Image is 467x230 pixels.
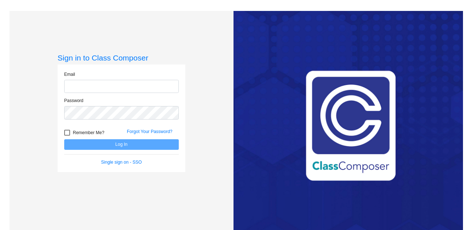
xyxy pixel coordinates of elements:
label: Password [64,97,84,104]
label: Email [64,71,75,78]
a: Forgot Your Password? [127,129,173,134]
button: Log In [64,139,179,150]
a: Single sign on - SSO [101,160,142,165]
span: Remember Me? [73,128,104,137]
h3: Sign in to Class Composer [58,53,185,62]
